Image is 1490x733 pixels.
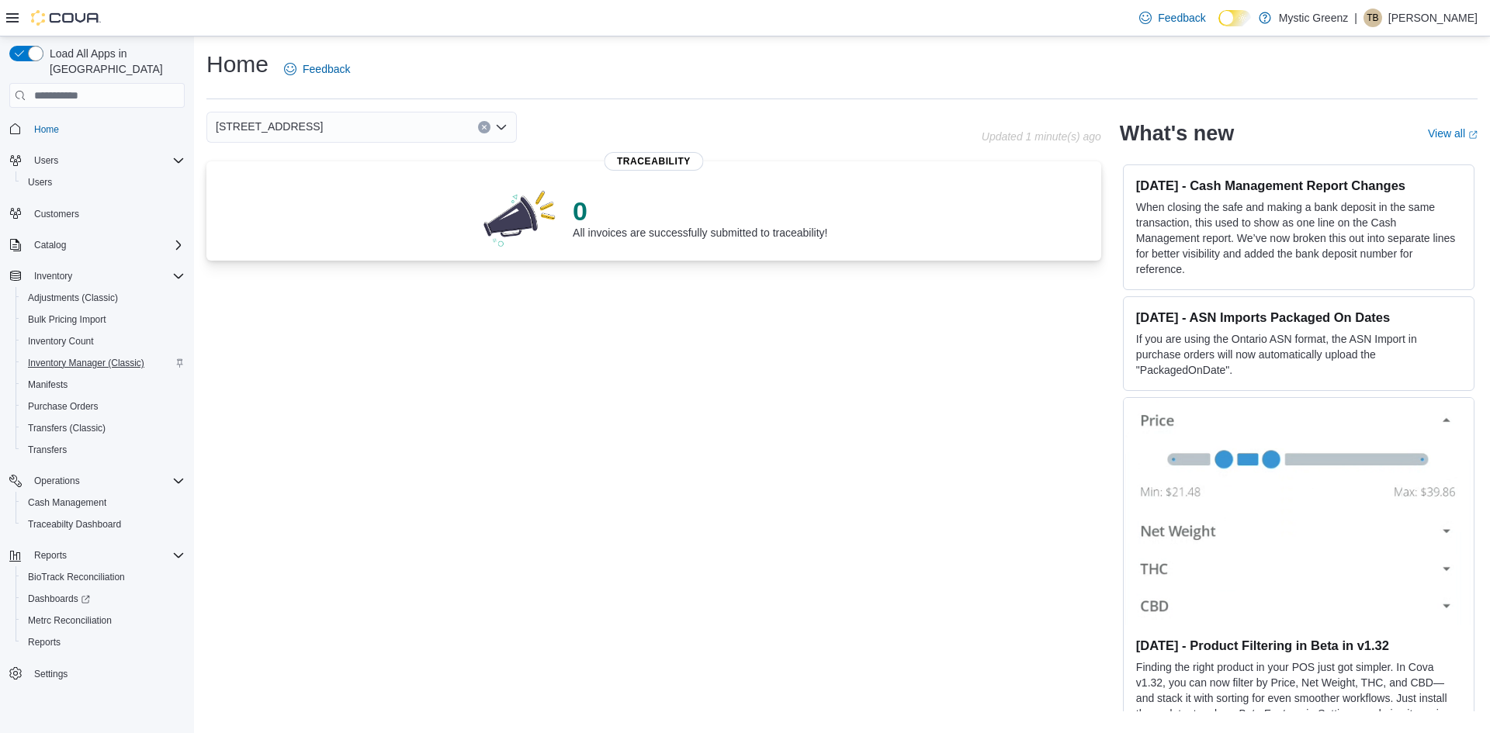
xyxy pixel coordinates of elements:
[28,151,185,170] span: Users
[34,239,66,251] span: Catalog
[28,313,106,326] span: Bulk Pricing Import
[22,568,185,586] span: BioTrack Reconciliation
[22,173,185,192] span: Users
[3,662,191,685] button: Settings
[22,375,74,394] a: Manifests
[22,590,96,608] a: Dashboards
[22,493,185,512] span: Cash Management
[43,46,185,77] span: Load All Apps in [GEOGRAPHIC_DATA]
[22,611,118,630] a: Metrc Reconciliation
[303,61,350,77] span: Feedback
[3,150,191,171] button: Users
[31,10,101,26] img: Cova
[16,631,191,653] button: Reports
[28,472,86,490] button: Operations
[1428,127,1478,140] a: View allExternal link
[28,204,185,223] span: Customers
[206,49,269,80] h1: Home
[16,588,191,610] a: Dashboards
[22,515,185,534] span: Traceabilty Dashboard
[28,664,185,683] span: Settings
[22,590,185,608] span: Dashboards
[1120,121,1234,146] h2: What's new
[28,571,125,583] span: BioTrack Reconciliation
[28,236,72,254] button: Catalog
[3,265,191,287] button: Inventory
[495,121,508,133] button: Open list of options
[16,171,191,193] button: Users
[3,545,191,566] button: Reports
[22,493,113,512] a: Cash Management
[1133,2,1211,33] a: Feedback
[278,54,356,85] a: Feedback
[1468,130,1478,140] svg: External link
[1367,9,1378,27] span: TB
[28,151,64,170] button: Users
[16,396,191,417] button: Purchase Orders
[34,123,59,136] span: Home
[28,119,185,138] span: Home
[22,633,67,652] a: Reports
[982,130,1101,143] p: Updated 1 minute(s) ago
[22,173,58,192] a: Users
[16,352,191,374] button: Inventory Manager (Classic)
[28,472,185,490] span: Operations
[1158,10,1205,26] span: Feedback
[22,515,127,534] a: Traceabilty Dashboard
[1388,9,1478,27] p: [PERSON_NAME]
[22,611,185,630] span: Metrc Reconciliation
[28,422,106,434] span: Transfers (Classic)
[28,236,185,254] span: Catalog
[3,234,191,256] button: Catalog
[1364,9,1382,27] div: Tabitha Brinkman
[1136,638,1461,653] h3: [DATE] - Product Filtering in Beta in v1.32
[22,332,185,351] span: Inventory Count
[22,419,112,437] a: Transfers (Classic)
[1218,26,1219,27] span: Dark Mode
[22,397,105,416] a: Purchase Orders
[16,417,191,439] button: Transfers (Classic)
[22,397,185,416] span: Purchase Orders
[34,549,67,562] span: Reports
[34,154,58,167] span: Users
[28,400,99,413] span: Purchase Orders
[28,205,85,223] a: Customers
[34,668,68,680] span: Settings
[3,470,191,492] button: Operations
[28,357,144,369] span: Inventory Manager (Classic)
[1218,10,1251,26] input: Dark Mode
[16,309,191,330] button: Bulk Pricing Import
[28,335,94,347] span: Inventory Count
[480,186,560,248] img: 0
[16,492,191,513] button: Cash Management
[3,117,191,140] button: Home
[22,441,73,459] a: Transfers
[28,292,118,304] span: Adjustments (Classic)
[28,444,67,456] span: Transfers
[28,665,74,683] a: Settings
[28,614,112,627] span: Metrc Reconciliation
[16,566,191,588] button: BioTrack Reconciliation
[28,496,106,509] span: Cash Management
[28,176,52,188] span: Users
[3,202,191,225] button: Customers
[28,518,121,531] span: Traceabilty Dashboard
[22,568,131,586] a: BioTrack Reconciliation
[34,270,72,282] span: Inventory
[1136,178,1461,193] h3: [DATE] - Cash Management Report Changes
[605,152,703,171] span: Traceability
[16,330,191,352] button: Inventory Count
[28,379,68,391] span: Manifests
[34,475,80,487] span: Operations
[22,633,185,652] span: Reports
[28,267,185,285] span: Inventory
[16,439,191,461] button: Transfers
[1354,9,1357,27] p: |
[573,195,827,226] p: 0
[16,374,191,396] button: Manifests
[22,419,185,437] span: Transfers (Classic)
[22,289,185,307] span: Adjustments (Classic)
[16,287,191,309] button: Adjustments (Classic)
[34,208,79,220] span: Customers
[28,546,73,565] button: Reports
